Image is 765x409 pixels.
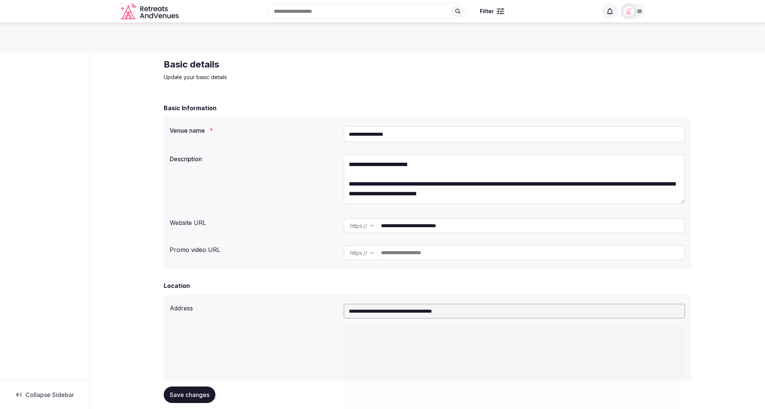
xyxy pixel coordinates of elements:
[170,127,338,133] label: Venue name
[120,3,180,20] a: Visit the homepage
[164,103,217,112] h2: Basic Information
[170,156,338,162] label: Description
[164,387,215,403] button: Save changes
[170,242,338,254] div: Promo video URL
[164,58,415,70] h2: Basic details
[164,73,415,81] p: Update your basic details
[6,387,83,403] button: Collapse Sidebar
[170,215,338,227] div: Website URL
[475,4,509,18] button: Filter
[170,301,338,313] div: Address
[480,7,494,15] span: Filter
[25,391,74,399] span: Collapse Sidebar
[623,6,634,16] img: miaceralde
[170,391,209,399] span: Save changes
[164,281,190,290] h2: Location
[120,3,180,20] svg: Retreats and Venues company logo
